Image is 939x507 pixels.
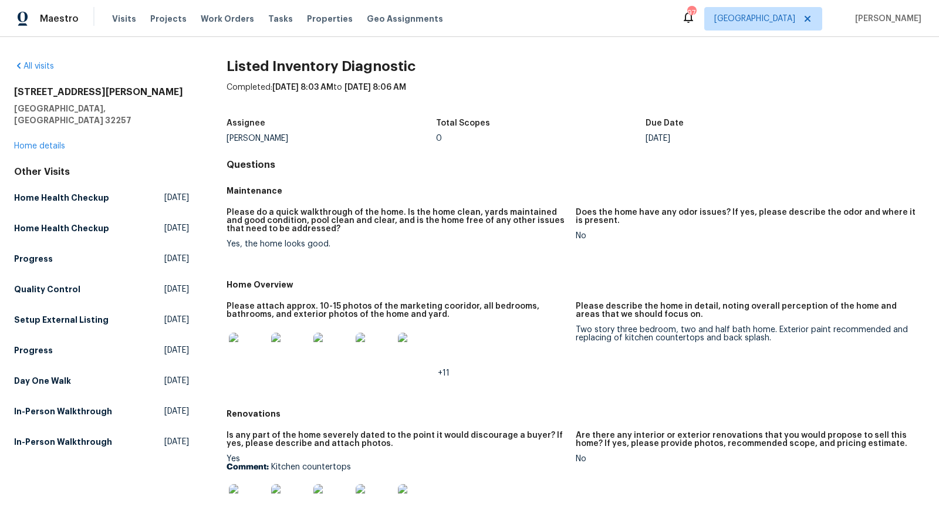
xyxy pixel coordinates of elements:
[576,208,916,225] h5: Does the home have any odor issues? If yes, please describe the odor and where it is present.
[227,279,925,290] h5: Home Overview
[14,431,189,452] a: In-Person Walkthrough[DATE]
[687,7,695,19] div: 97
[14,187,189,208] a: Home Health Checkup[DATE]
[227,185,925,197] h5: Maintenance
[164,192,189,204] span: [DATE]
[14,166,189,178] div: Other Visits
[227,240,566,248] div: Yes, the home looks good.
[164,436,189,448] span: [DATE]
[112,13,136,25] span: Visits
[272,83,333,92] span: [DATE] 8:03 AM
[227,208,566,233] h5: Please do a quick walkthrough of the home. Is the home clean, yards maintained and good condition...
[367,13,443,25] span: Geo Assignments
[150,13,187,25] span: Projects
[14,86,189,98] h2: [STREET_ADDRESS][PERSON_NAME]
[14,103,189,126] h5: [GEOGRAPHIC_DATA], [GEOGRAPHIC_DATA] 32257
[850,13,921,25] span: [PERSON_NAME]
[164,253,189,265] span: [DATE]
[164,375,189,387] span: [DATE]
[646,134,855,143] div: [DATE]
[14,436,112,448] h5: In-Person Walkthrough
[714,13,795,25] span: [GEOGRAPHIC_DATA]
[40,13,79,25] span: Maestro
[14,344,53,356] h5: Progress
[227,159,925,171] h4: Questions
[436,119,490,127] h5: Total Scopes
[14,222,109,234] h5: Home Health Checkup
[164,222,189,234] span: [DATE]
[268,15,293,23] span: Tasks
[14,283,80,295] h5: Quality Control
[436,134,646,143] div: 0
[164,405,189,417] span: [DATE]
[164,314,189,326] span: [DATE]
[576,232,916,240] div: No
[438,369,450,377] span: +11
[14,218,189,239] a: Home Health Checkup[DATE]
[227,119,265,127] h5: Assignee
[576,455,916,463] div: No
[227,302,566,319] h5: Please attach approx. 10-15 photos of the marketing cooridor, all bedrooms, bathrooms, and exteri...
[576,431,916,448] h5: Are there any interior or exterior renovations that you would propose to sell this home? If yes, ...
[14,405,112,417] h5: In-Person Walkthrough
[576,302,916,319] h5: Please describe the home in detail, noting overall perception of the home and areas that we shoul...
[227,134,436,143] div: [PERSON_NAME]
[14,62,54,70] a: All visits
[14,248,189,269] a: Progress[DATE]
[14,375,71,387] h5: Day One Walk
[227,463,566,471] p: Kitchen countertops
[344,83,406,92] span: [DATE] 8:06 AM
[14,314,109,326] h5: Setup External Listing
[14,309,189,330] a: Setup External Listing[DATE]
[14,370,189,391] a: Day One Walk[DATE]
[14,253,53,265] h5: Progress
[14,279,189,300] a: Quality Control[DATE]
[14,142,65,150] a: Home details
[307,13,353,25] span: Properties
[227,408,925,420] h5: Renovations
[14,340,189,361] a: Progress[DATE]
[164,344,189,356] span: [DATE]
[14,401,189,422] a: In-Person Walkthrough[DATE]
[227,431,566,448] h5: Is any part of the home severely dated to the point it would discourage a buyer? If yes, please d...
[14,192,109,204] h5: Home Health Checkup
[227,60,925,72] h2: Listed Inventory Diagnostic
[227,463,269,471] b: Comment:
[576,326,916,342] div: Two story three bedroom, two and half bath home. Exterior paint recommended and replacing of kitc...
[646,119,684,127] h5: Due Date
[227,82,925,112] div: Completed: to
[164,283,189,295] span: [DATE]
[201,13,254,25] span: Work Orders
